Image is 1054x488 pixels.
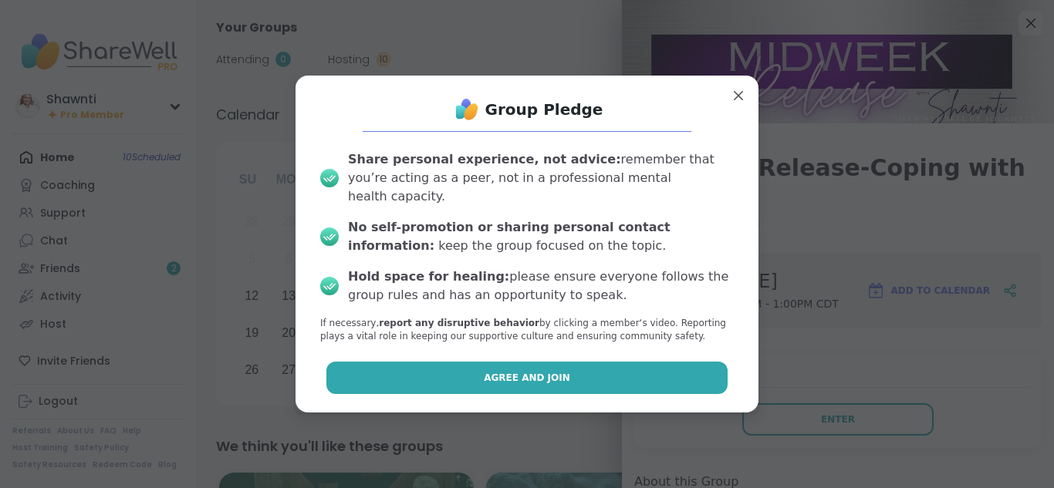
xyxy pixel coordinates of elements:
div: remember that you’re acting as a peer, not in a professional mental health capacity. [348,150,734,206]
b: Share personal experience, not advice: [348,152,621,167]
button: Agree and Join [326,362,728,394]
p: If necessary, by clicking a member‘s video. Reporting plays a vital role in keeping our supportiv... [320,317,734,343]
h1: Group Pledge [485,99,603,120]
span: Agree and Join [484,371,570,385]
b: Hold space for healing: [348,269,509,284]
b: No self-promotion or sharing personal contact information: [348,220,671,253]
img: ShareWell Logo [451,94,482,125]
b: report any disruptive behavior [379,318,539,328]
div: keep the group focused on the topic. [348,218,734,255]
div: please ensure everyone follows the group rules and has an opportunity to speak. [348,268,734,305]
